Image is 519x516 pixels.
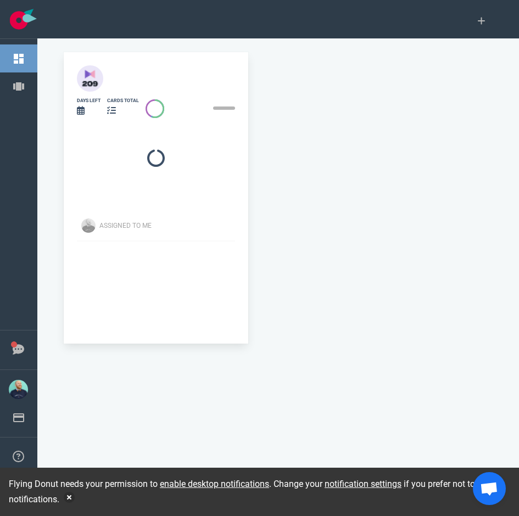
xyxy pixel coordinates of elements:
[160,479,269,489] a: enable desktop notifications
[473,472,506,505] div: Ouvrir le chat
[107,97,139,104] div: cards total
[325,479,401,489] a: notification settings
[81,218,96,233] img: Avatar
[77,65,103,92] img: 40
[77,97,101,104] div: days left
[99,221,242,231] div: Assigned To Me
[9,479,269,489] span: Flying Donut needs your permission to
